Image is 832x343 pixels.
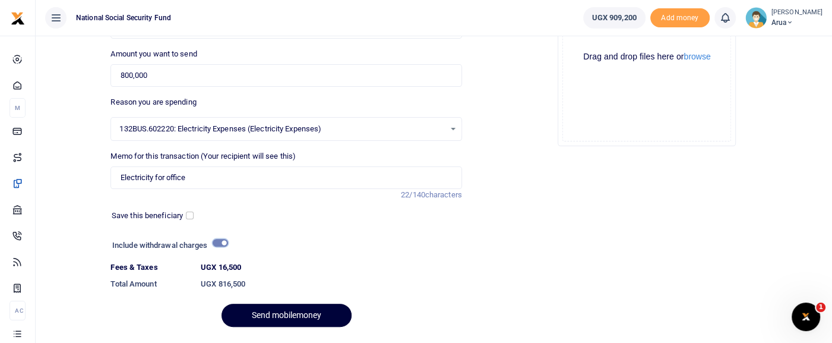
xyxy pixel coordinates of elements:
[110,279,191,289] h6: Total Amount
[650,8,710,28] li: Toup your wallet
[110,64,461,87] input: UGX
[110,150,296,162] label: Memo for this transaction (Your recipient will see this)
[578,7,650,29] li: Wallet ballance
[110,48,197,60] label: Amount you want to send
[792,303,820,331] iframe: Intercom live chat
[745,7,767,29] img: profile-user
[112,241,223,250] h6: Include withdrawal charges
[10,98,26,118] li: M
[119,123,444,135] span: 132BUS.602220: Electricity Expenses (Electricity Expenses)
[10,301,26,320] li: Ac
[650,8,710,28] span: Add money
[222,304,352,327] button: Send mobilemoney
[583,7,646,29] a: UGX 909,200
[11,11,25,26] img: logo-small
[684,52,710,61] button: browse
[650,12,710,21] a: Add money
[201,262,241,273] label: UGX 16,500
[771,17,822,28] span: Arua
[11,13,25,22] a: logo-small logo-large logo-large
[71,12,176,23] span: National Social Security Fund
[201,279,461,289] h6: UGX 816,500
[771,8,822,18] small: [PERSON_NAME]
[745,7,822,29] a: profile-user [PERSON_NAME] Arua
[112,210,183,222] label: Save this beneficiary
[816,303,825,312] span: 1
[425,190,462,199] span: characters
[110,166,461,189] input: Enter extra information
[110,96,196,108] label: Reason you are spending
[592,12,637,24] span: UGX 909,200
[563,51,730,62] div: Drag and drop files here or
[106,262,196,273] dt: Fees & Taxes
[401,190,425,199] span: 22/140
